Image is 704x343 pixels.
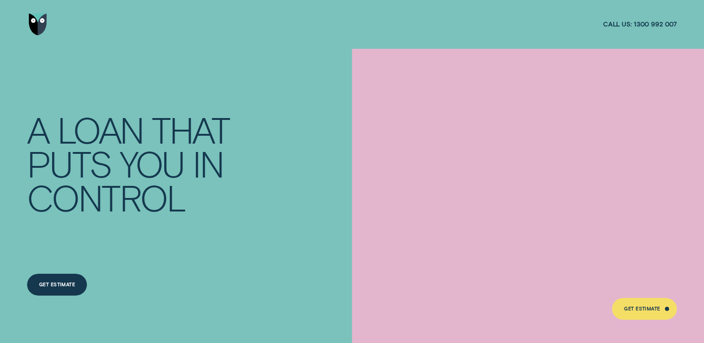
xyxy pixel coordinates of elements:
span: 1300 992 007 [634,20,677,28]
img: Wisr [29,13,47,35]
a: Get Estimate [612,298,677,320]
a: Get Estimate [27,274,87,296]
a: Call us:1300 992 007 [603,20,677,28]
span: Call us: [603,20,632,28]
h4: A LOAN THAT PUTS YOU IN CONTROL [27,112,239,215]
